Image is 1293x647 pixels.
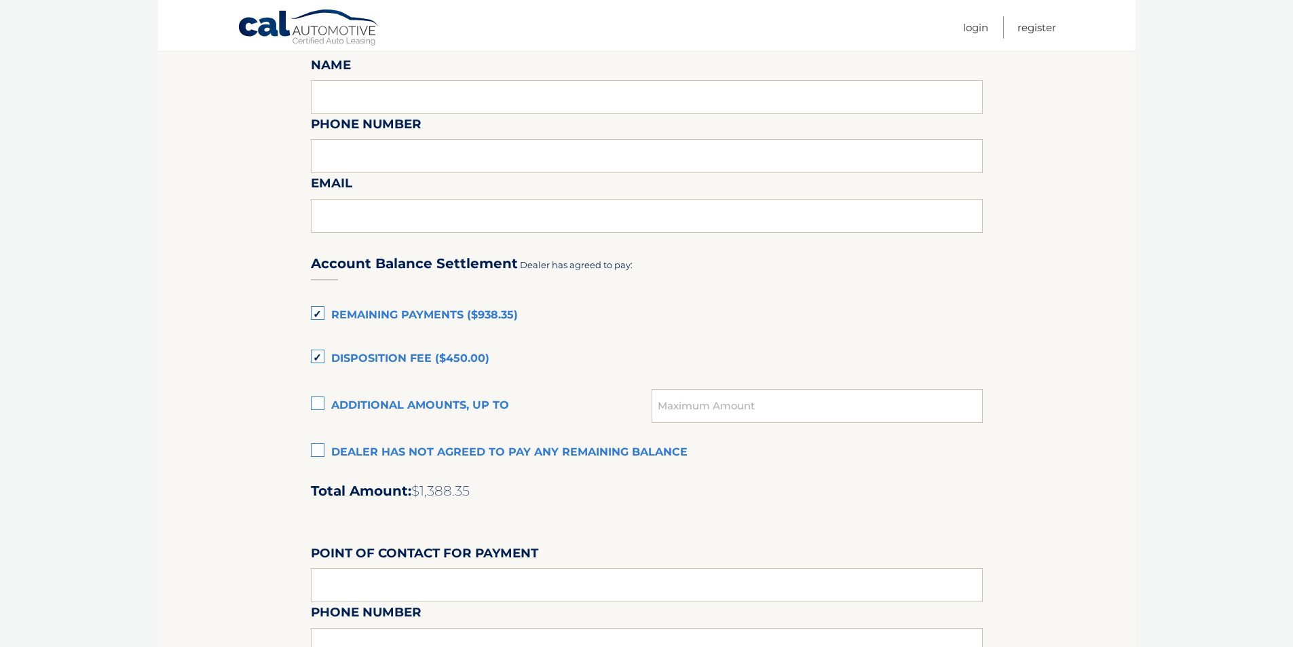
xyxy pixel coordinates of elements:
[311,302,983,329] label: Remaining Payments ($938.35)
[311,255,518,272] h3: Account Balance Settlement
[311,543,538,568] label: Point of Contact for Payment
[311,55,351,80] label: Name
[520,259,633,270] span: Dealer has agreed to pay:
[311,439,983,466] label: Dealer has not agreed to pay any remaining balance
[1017,16,1056,39] a: Register
[963,16,988,39] a: Login
[311,346,983,373] label: Disposition Fee ($450.00)
[238,9,380,48] a: Cal Automotive
[311,483,983,500] h2: Total Amount:
[311,114,421,139] label: Phone Number
[311,392,652,420] label: Additional amounts, up to
[311,173,352,198] label: Email
[411,483,470,499] span: $1,388.35
[652,389,982,423] input: Maximum Amount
